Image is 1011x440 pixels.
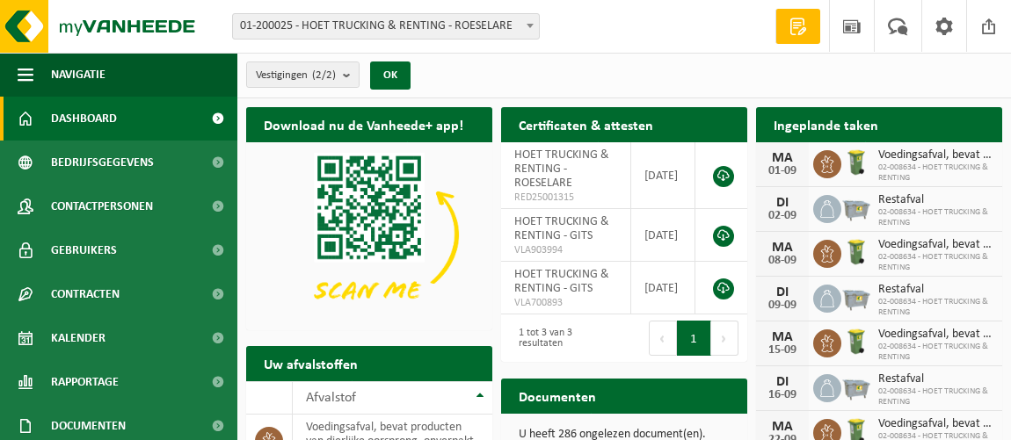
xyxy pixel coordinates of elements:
div: MA [765,330,800,344]
count: (2/2) [312,69,336,81]
span: Restafval [878,193,993,207]
span: Vestigingen [256,62,336,89]
span: 02-008634 - HOET TRUCKING & RENTING [878,342,993,363]
h2: Download nu de Vanheede+ app! [246,107,481,141]
img: Download de VHEPlus App [246,142,492,327]
span: Navigatie [51,53,105,97]
span: Afvalstof [306,391,356,405]
span: Restafval [878,372,993,386]
div: 01-09 [765,165,800,177]
span: VLA700893 [514,296,617,310]
button: Vestigingen(2/2) [246,61,360,88]
div: DI [765,196,800,210]
div: DI [765,285,800,299]
span: HOET TRUCKING & RENTING - GITS [514,215,609,242]
span: Voedingsafval, bevat producten van dierlijke oorsprong, onverpakt, categorie 3 [878,328,993,342]
button: OK [370,61,411,90]
span: 01-200025 - HOET TRUCKING & RENTING - ROESELARE [232,13,540,40]
div: 15-09 [765,344,800,357]
span: 02-008634 - HOET TRUCKING & RENTING [878,252,993,273]
div: MA [765,420,800,434]
img: WB-0140-HPE-GN-50 [841,327,871,357]
button: Next [711,321,738,356]
span: 01-200025 - HOET TRUCKING & RENTING - ROESELARE [233,14,539,39]
span: 02-008634 - HOET TRUCKING & RENTING [878,207,993,228]
span: Gebruikers [51,228,117,272]
h2: Ingeplande taken [756,107,896,141]
span: Dashboard [51,97,117,141]
img: WB-2500-GAL-GY-01 [841,192,871,222]
span: Kalender [51,316,105,360]
span: Restafval [878,283,993,297]
td: [DATE] [631,142,695,209]
td: [DATE] [631,209,695,262]
span: HOET TRUCKING & RENTING - ROESELARE [514,148,609,190]
div: 02-09 [765,210,800,222]
span: Voedingsafval, bevat producten van dierlijke oorsprong, onverpakt, categorie 3 [878,148,993,162]
span: 02-008634 - HOET TRUCKING & RENTING [878,386,993,408]
div: DI [765,375,800,389]
td: [DATE] [631,262,695,314]
div: 09-09 [765,299,800,312]
img: WB-0140-HPE-GN-50 [841,148,871,177]
span: 02-008634 - HOET TRUCKING & RENTING [878,297,993,318]
span: Voedingsafval, bevat producten van dierlijke oorsprong, onverpakt, categorie 3 [878,238,993,252]
div: 16-09 [765,389,800,401]
div: 08-09 [765,255,800,267]
span: Bedrijfsgegevens [51,141,154,184]
span: Contracten [51,272,120,316]
span: Voedingsafval, bevat producten van dierlijke oorsprong, onverpakt, categorie 3 [878,417,993,431]
span: Contactpersonen [51,184,153,228]
button: Previous [649,321,677,356]
img: WB-2500-GAL-GY-01 [841,371,871,401]
span: RED25001315 [514,191,617,205]
div: MA [765,241,800,255]
img: WB-2500-GAL-GY-01 [841,282,871,312]
h2: Documenten [501,379,614,413]
span: Rapportage [51,360,119,404]
div: MA [765,151,800,165]
img: WB-0140-HPE-GN-50 [841,237,871,267]
h2: Certificaten & attesten [501,107,671,141]
h2: Uw afvalstoffen [246,346,375,380]
div: 1 tot 3 van 3 resultaten [510,319,615,357]
span: HOET TRUCKING & RENTING - GITS [514,268,609,295]
span: 02-008634 - HOET TRUCKING & RENTING [878,162,993,184]
button: 1 [677,321,711,356]
span: VLA903994 [514,243,617,257]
